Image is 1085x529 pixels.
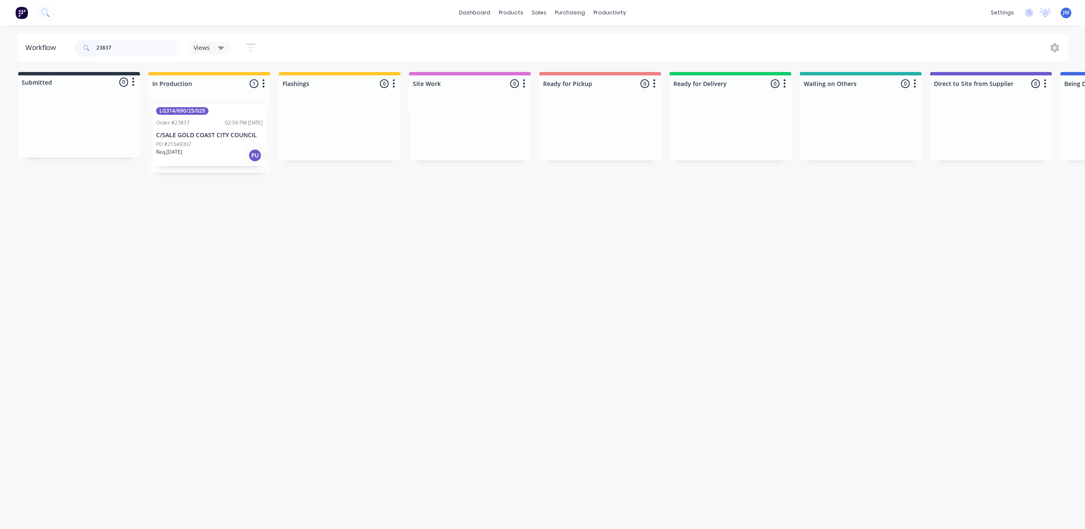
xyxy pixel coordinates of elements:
div: LG314/690/25/029Order #2383702:56 PM [DATE]C/SALE GOLD COAST CITY COUNCILPO #21049307Req.[DATE]PU [153,104,266,166]
p: Req. [DATE] [156,148,182,156]
a: dashboard [455,6,494,19]
input: Search for orders... [96,39,180,56]
div: LG314/690/25/029 [156,107,209,115]
p: C/SALE GOLD COAST CITY COUNCIL [156,132,263,139]
p: PO #21049307 [156,141,191,148]
div: Workflow [25,43,60,53]
img: Factory [15,6,28,19]
div: PU [248,149,262,162]
div: 02:56 PM [DATE] [225,119,263,127]
span: JM [1063,9,1069,17]
div: sales [527,6,551,19]
div: productivity [589,6,630,19]
div: products [494,6,527,19]
div: purchasing [551,6,589,19]
div: Order #23837 [156,119,190,127]
span: Views [194,43,210,52]
div: settings [986,6,1018,19]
